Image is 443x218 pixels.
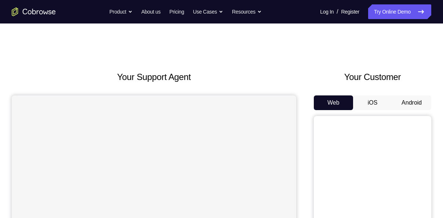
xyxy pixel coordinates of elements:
a: Try Online Demo [368,4,431,19]
button: Web [314,95,353,110]
span: / [337,7,338,16]
button: Resources [232,4,262,19]
button: Use Cases [193,4,223,19]
a: Register [341,4,359,19]
a: Go to the home page [12,7,56,16]
button: Android [392,95,431,110]
h2: Your Customer [314,70,431,84]
a: About us [141,4,160,19]
a: Log In [320,4,334,19]
h2: Your Support Agent [12,70,296,84]
button: Product [109,4,132,19]
button: iOS [353,95,392,110]
a: Pricing [169,4,184,19]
